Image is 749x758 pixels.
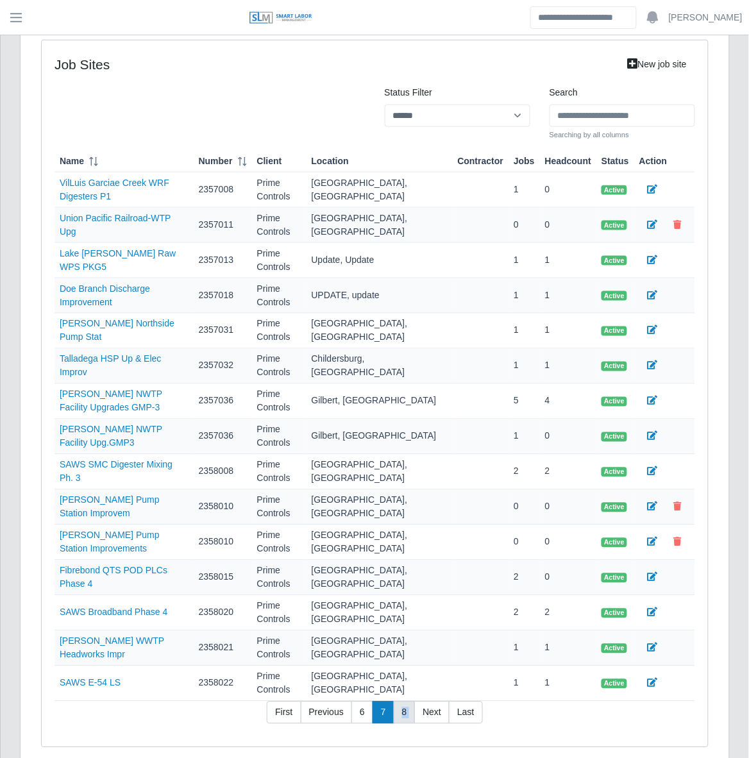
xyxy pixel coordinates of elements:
td: 0 [540,173,596,208]
td: 1 [509,314,540,349]
span: Active [602,256,627,266]
a: Doe Branch Discharge Improvement [60,283,150,307]
span: Headcount [545,155,591,168]
td: Prime Controls [252,173,307,208]
td: Prime Controls [252,314,307,349]
td: 2 [540,455,596,490]
a: [PERSON_NAME] [669,11,743,24]
span: Active [602,573,627,584]
td: 2 [509,560,540,596]
span: Contractor [458,155,504,168]
td: 2358008 [194,455,252,490]
td: Prime Controls [252,349,307,384]
a: Next [414,702,450,725]
td: 0 [540,525,596,560]
a: 8 [394,702,416,725]
span: Status [602,155,629,168]
span: Name [60,155,84,168]
td: 1 [509,243,540,278]
td: [GEOGRAPHIC_DATA], [GEOGRAPHIC_DATA] [307,596,453,631]
td: Update, Update [307,243,453,278]
td: 0 [509,208,540,243]
td: Prime Controls [252,419,307,455]
a: [PERSON_NAME] WWTP Headworks Impr [60,636,164,660]
td: 2 [509,596,540,631]
td: 2357008 [194,173,252,208]
label: Status Filter [385,86,433,99]
td: [GEOGRAPHIC_DATA], [GEOGRAPHIC_DATA] [307,525,453,560]
td: Gilbert, [GEOGRAPHIC_DATA] [307,384,453,419]
td: 1 [540,243,596,278]
label: Search [550,86,578,99]
td: 1 [509,631,540,666]
td: Prime Controls [252,243,307,278]
a: [PERSON_NAME] NWTP Facility Upgrades GMP-3 [60,389,162,413]
td: 1 [509,419,540,455]
a: New job site [619,53,695,76]
a: [PERSON_NAME] Pump Station Improvements [60,530,160,554]
td: Gilbert, [GEOGRAPHIC_DATA] [307,419,453,455]
td: [GEOGRAPHIC_DATA], [GEOGRAPHIC_DATA] [307,208,453,243]
td: [GEOGRAPHIC_DATA], [GEOGRAPHIC_DATA] [307,490,453,525]
td: [GEOGRAPHIC_DATA], [GEOGRAPHIC_DATA] [307,173,453,208]
span: Number [199,155,233,168]
input: Search [530,6,637,29]
a: First [267,702,301,725]
td: [GEOGRAPHIC_DATA], [GEOGRAPHIC_DATA] [307,631,453,666]
a: [PERSON_NAME] Pump Station Improvem [60,495,160,519]
td: Prime Controls [252,455,307,490]
span: Client [257,155,282,168]
span: Active [602,326,627,337]
td: 2358010 [194,490,252,525]
a: Union Pacific Railroad-WTP Upg [60,213,171,237]
td: 2358022 [194,666,252,702]
td: 0 [540,419,596,455]
span: Action [639,155,668,168]
td: 5 [509,384,540,419]
td: 1 [509,666,540,702]
td: 0 [509,525,540,560]
span: Active [602,432,627,442]
td: 1 [540,349,596,384]
td: 2358015 [194,560,252,596]
td: 2358021 [194,631,252,666]
td: [GEOGRAPHIC_DATA], [GEOGRAPHIC_DATA] [307,455,453,490]
span: Active [602,185,627,196]
td: 2357036 [194,419,252,455]
a: Fibrebond QTS POD PLCs Phase 4 [60,566,167,589]
td: [GEOGRAPHIC_DATA], [GEOGRAPHIC_DATA] [307,314,453,349]
span: Active [602,644,627,654]
span: Active [602,362,627,372]
td: 0 [540,560,596,596]
span: Jobs [514,155,535,168]
img: SLM Logo [249,11,313,25]
td: Prime Controls [252,525,307,560]
td: Prime Controls [252,384,307,419]
td: Prime Controls [252,490,307,525]
td: 1 [509,349,540,384]
td: 2357031 [194,314,252,349]
td: 2357032 [194,349,252,384]
span: Active [602,467,627,478]
td: 2358020 [194,596,252,631]
td: 2 [509,455,540,490]
td: 2 [540,596,596,631]
a: [PERSON_NAME] NWTP Facility Upg.GMP3 [60,425,162,448]
td: 1 [540,278,596,314]
td: 2358010 [194,525,252,560]
td: 0 [540,208,596,243]
a: Lake [PERSON_NAME] Raw WPS PKG5 [60,248,176,272]
a: 6 [351,702,373,725]
span: Active [602,291,627,301]
td: 2357011 [194,208,252,243]
a: Last [449,702,482,725]
td: 2357018 [194,278,252,314]
span: Active [602,609,627,619]
td: 1 [540,631,596,666]
td: Prime Controls [252,596,307,631]
span: Active [602,397,627,407]
a: [PERSON_NAME] Northside Pump Stat [60,319,174,342]
td: 1 [540,666,596,702]
small: Searching by all columns [550,130,695,140]
td: 2357013 [194,243,252,278]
